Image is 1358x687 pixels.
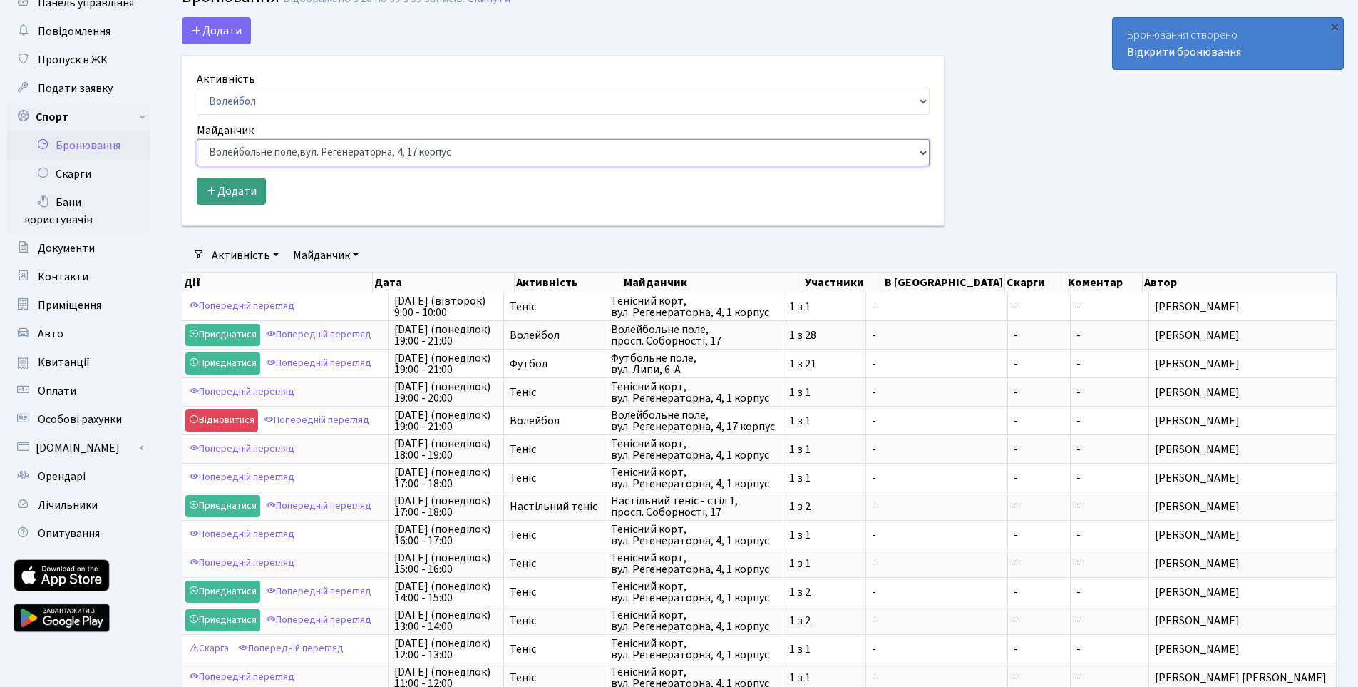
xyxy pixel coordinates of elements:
span: Настільний теніс - стіл 1, просп. Соборності, 17 [611,495,777,518]
span: Теніс [510,529,600,541]
a: Попередній перегляд [185,467,298,489]
span: [DATE] (понеділок) 18:00 - 19:00 [394,438,497,461]
a: Контакти [7,263,150,291]
span: [DATE] (понеділок) 19:00 - 21:00 [394,352,497,375]
span: [PERSON_NAME] [1155,615,1330,626]
span: Опитування [38,526,100,541]
span: Документи [38,240,95,256]
span: [DATE] (понеділок) 14:00 - 15:00 [394,581,497,604]
a: Особові рахунки [7,405,150,434]
span: Тенісний корт, вул. Регенераторна, 4, 1 корпус [611,638,777,661]
span: - [872,387,1002,398]
span: - [1014,558,1064,569]
span: 1 з 1 [789,444,860,455]
span: [PERSON_NAME] [1155,444,1330,455]
span: - [1014,358,1064,370]
span: Подати заявку [38,81,113,96]
span: [PERSON_NAME] [1155,358,1330,370]
a: Приєднатися [185,495,260,517]
span: - [872,330,1002,341]
span: - [872,501,1002,512]
a: Оплати [7,377,150,405]
span: [PERSON_NAME] [1155,330,1330,341]
span: 1 з 1 [789,643,860,655]
a: Попередній перегляд [185,552,298,574]
span: - [872,358,1002,370]
span: [PERSON_NAME] [1155,415,1330,427]
span: [DATE] (понеділок) 19:00 - 20:00 [394,381,497,404]
span: Волейбольне поле, просп. Соборності, 17 [611,324,777,347]
span: Тенісний корт, вул. Регенераторна, 4, 1 корпус [611,524,777,546]
a: Попередній перегляд [260,409,373,432]
span: - [1076,299,1081,315]
span: - [1014,643,1064,655]
span: Волейбольне поле, вул. Регенераторна, 4, 17 корпус [611,409,777,432]
a: Скарги [7,160,150,188]
span: Теніс [510,643,600,655]
span: 1 з 28 [789,330,860,341]
a: Активність [206,243,284,268]
a: Попередній перегляд [185,524,298,546]
a: Попередній перегляд [185,295,298,317]
span: Футбольне поле, вул. Липи, 6-А [611,352,777,375]
span: Повідомлення [38,24,110,39]
span: Теніс [510,586,600,598]
th: Автор [1143,273,1337,292]
span: - [1076,670,1081,686]
span: - [1076,413,1081,429]
span: [PERSON_NAME] [PERSON_NAME] [1155,672,1330,683]
span: [PERSON_NAME] [1155,472,1330,484]
button: Додати [182,17,251,44]
span: Авто [38,326,63,342]
span: 1 з 1 [789,672,860,683]
a: Документи [7,234,150,263]
span: - [1014,444,1064,455]
span: - [1014,387,1064,398]
span: Тенісний корт, вул. Регенераторна, 4, 1 корпус [611,581,777,604]
span: Особові рахунки [38,412,122,427]
a: [DOMAIN_NAME] [7,434,150,462]
span: 1 з 1 [789,472,860,484]
span: [DATE] (понеділок) 17:00 - 18:00 [394,495,497,518]
a: Попередній перегляд [262,352,375,375]
a: Попередній перегляд [185,381,298,403]
span: Тенісний корт, вул. Регенераторна, 4, 1 корпус [611,552,777,575]
span: Теніс [510,387,600,398]
th: Дії [182,273,373,292]
a: Попередній перегляд [262,581,375,603]
a: Приєднатися [185,352,260,375]
a: Відмовитися [185,409,258,432]
span: - [872,672,1002,683]
span: Настільний теніс [510,501,600,512]
span: 1 з 1 [789,301,860,312]
span: Теніс [510,672,600,683]
span: Контакти [38,269,88,285]
span: [PERSON_NAME] [1155,558,1330,569]
a: Відкрити бронювання [1127,44,1241,60]
span: Тенісний корт, вул. Регенераторна, 4, 1 корпус [611,609,777,632]
div: Бронювання створено [1113,18,1343,69]
span: Тенісний корт, вул. Регенераторна, 4, 1 корпус [611,467,777,489]
span: - [1014,330,1064,341]
span: - [872,415,1002,427]
span: [DATE] (понеділок) 12:00 - 13:00 [394,638,497,661]
span: Теніс [510,558,600,569]
a: Орендарі [7,462,150,491]
span: [DATE] (понеділок) 19:00 - 21:00 [394,409,497,432]
a: Попередній перегляд [185,438,298,460]
a: Майданчик [287,243,364,268]
span: - [1076,584,1081,600]
span: [PERSON_NAME] [1155,387,1330,398]
label: Активність [197,71,255,88]
span: - [872,472,1002,484]
span: - [1076,499,1081,514]
a: Скарга [185,638,232,660]
a: Попередній перегляд [262,495,375,517]
a: Квитанції [7,348,150,377]
a: Попередній перегляд [262,609,375,631]
span: [DATE] (понеділок) 16:00 - 17:00 [394,524,497,546]
span: Теніс [510,615,600,626]
span: - [1014,301,1064,312]
span: - [1076,641,1081,657]
a: Лічильники [7,491,150,519]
